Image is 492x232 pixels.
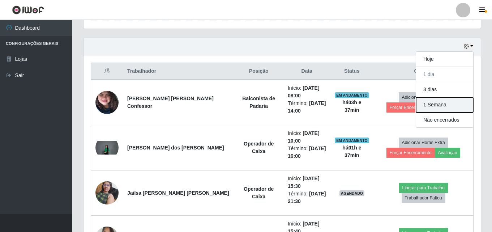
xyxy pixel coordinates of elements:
span: EM ANDAMENTO [335,138,369,143]
time: [DATE] 08:00 [288,85,320,98]
time: [DATE] 10:00 [288,130,320,144]
li: Término: [288,145,326,160]
strong: Operador de Caixa [244,141,274,154]
img: CoreUI Logo [12,5,44,14]
button: Trabalhador Faltou [402,193,445,203]
img: 1758553448636.jpeg [95,141,119,155]
button: Não encerrados [416,113,473,127]
strong: [PERSON_NAME] dos [PERSON_NAME] [127,145,224,151]
button: Liberar para Trabalho [399,183,448,193]
strong: [PERSON_NAME] [PERSON_NAME] Confessor [127,96,214,109]
li: Início: [288,84,326,100]
button: Adicionar Horas Extra [399,92,448,102]
button: Hoje [416,52,473,67]
button: 1 Semana [416,97,473,113]
button: 3 dias [416,82,473,97]
strong: Jailsa [PERSON_NAME] [PERSON_NAME] [127,190,229,196]
button: Forçar Encerramento [386,148,435,158]
strong: Operador de Caixa [244,186,274,199]
li: Início: [288,175,326,190]
img: 1749692047494.jpeg [95,177,119,208]
strong: há 01 h e 37 min [342,145,361,158]
th: Opções [373,63,473,80]
img: 1748891631133.jpeg [95,77,119,128]
li: Início: [288,130,326,145]
span: EM ANDAMENTO [335,92,369,98]
strong: Balconista de Padaria [242,96,275,109]
button: 1 dia [416,67,473,82]
th: Posição [234,63,283,80]
button: Adicionar Horas Extra [399,138,448,148]
span: AGENDADO [339,190,365,196]
th: Status [330,63,374,80]
li: Término: [288,100,326,115]
th: Data [283,63,330,80]
th: Trabalhador [123,63,234,80]
li: Término: [288,190,326,205]
strong: há 03 h e 37 min [342,100,361,113]
button: Forçar Encerramento [386,102,435,113]
time: [DATE] 15:30 [288,176,320,189]
button: Avaliação [435,148,461,158]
